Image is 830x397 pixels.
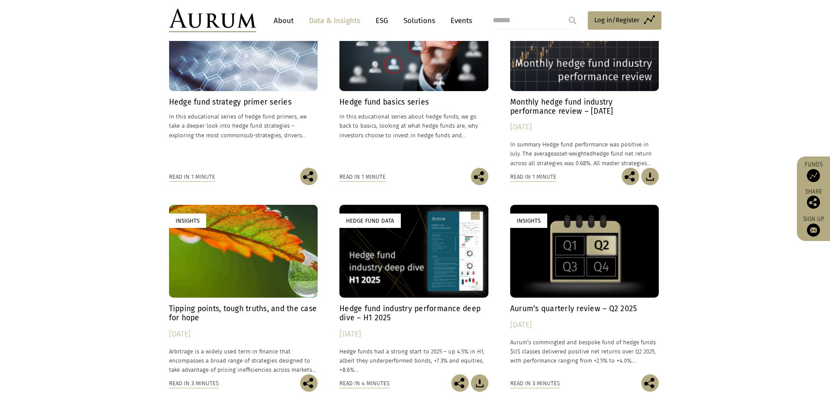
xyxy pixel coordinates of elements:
[564,12,581,29] input: Submit
[510,319,659,331] div: [DATE]
[169,205,318,374] a: Insights Tipping points, tough truths, and the case for hope [DATE] Arbitrage is a widely used te...
[446,13,472,29] a: Events
[554,150,593,157] span: asset-weighted
[339,347,488,374] p: Hedge funds had a strong start to 2025 – up 4.5% in H1, albeit they underperformed bonds, +7.3% a...
[399,13,440,29] a: Solutions
[510,98,659,116] h4: Monthly hedge fund industry performance review – [DATE]
[339,304,488,322] h4: Hedge fund industry performance deep dive – H1 2025
[169,379,219,388] div: Read in 3 minutes
[801,161,826,182] a: Funds
[269,13,298,29] a: About
[244,132,281,139] span: sub-strategies
[339,112,488,139] p: In this educational series about hedge funds, we go back to basics, looking at what hedge funds a...
[471,168,488,185] img: Share this post
[471,374,488,392] img: Download Article
[371,13,393,29] a: ESG
[169,98,318,107] h4: Hedge fund strategy primer series
[305,13,365,29] a: Data & Insights
[300,168,318,185] img: Share this post
[169,347,318,374] p: Arbitrage is a widely used term in finance that encompasses a broad range of strategies designed ...
[451,374,469,392] img: Share this post
[807,169,820,182] img: Access Funds
[300,374,318,392] img: Share this post
[169,172,215,182] div: Read in 1 minute
[594,15,640,25] span: Log in/Register
[339,214,401,228] div: Hedge Fund Data
[169,214,206,228] div: Insights
[510,140,659,167] p: In summary Hedge fund performance was positive in July. The average hedge fund net return across ...
[801,189,826,209] div: Share
[169,9,256,32] img: Aurum
[339,205,488,374] a: Hedge Fund Data Hedge fund industry performance deep dive – H1 2025 [DATE] Hedge funds had a stro...
[169,328,318,340] div: [DATE]
[510,304,659,313] h4: Aurum’s quarterly review – Q2 2025
[339,328,488,340] div: [DATE]
[510,121,659,133] div: [DATE]
[622,168,639,185] img: Share this post
[339,98,488,107] h4: Hedge fund basics series
[169,304,318,322] h4: Tipping points, tough truths, and the case for hope
[339,172,386,182] div: Read in 1 minute
[801,215,826,237] a: Sign up
[588,11,661,30] a: Log in/Register
[641,168,659,185] img: Download Article
[169,112,318,139] p: In this educational series of hedge fund primers, we take a deeper look into hedge fund strategie...
[510,338,659,365] p: Aurum’s commingled and bespoke fund of hedge funds $US classes delivered positive net returns ove...
[807,224,820,237] img: Sign up to our newsletter
[641,374,659,392] img: Share this post
[339,379,390,388] div: Read in 4 minutes
[510,379,560,388] div: Read in 3 minutes
[807,196,820,209] img: Share this post
[510,205,659,374] a: Insights Aurum’s quarterly review – Q2 2025 [DATE] Aurum’s commingled and bespoke fund of hedge f...
[510,214,547,228] div: Insights
[510,172,556,182] div: Read in 1 minute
